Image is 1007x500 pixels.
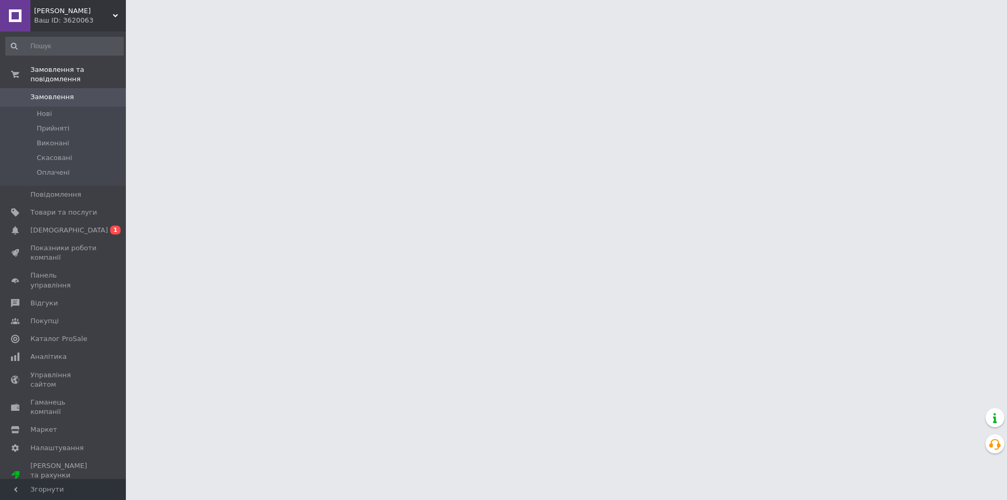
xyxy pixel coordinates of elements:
span: Покупці [30,316,59,326]
span: Адара Партс [34,6,113,16]
span: Прийняті [37,124,69,133]
span: Виконані [37,139,69,148]
span: Управління сайтом [30,370,97,389]
span: Товари та послуги [30,208,97,217]
span: [DEMOGRAPHIC_DATA] [30,226,108,235]
div: Ваш ID: 3620063 [34,16,126,25]
span: Каталог ProSale [30,334,87,344]
span: Оплачені [37,168,70,177]
span: Гаманець компанії [30,398,97,417]
span: 1 [110,226,121,235]
span: Замовлення [30,92,74,102]
span: [PERSON_NAME] та рахунки [30,461,97,490]
span: Аналітика [30,352,67,361]
span: Відгуки [30,299,58,308]
span: Замовлення та повідомлення [30,65,126,84]
span: Показники роботи компанії [30,243,97,262]
span: Маркет [30,425,57,434]
span: Нові [37,109,52,119]
span: Повідомлення [30,190,81,199]
input: Пошук [5,37,124,56]
span: Налаштування [30,443,84,453]
span: Скасовані [37,153,72,163]
span: Панель управління [30,271,97,290]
